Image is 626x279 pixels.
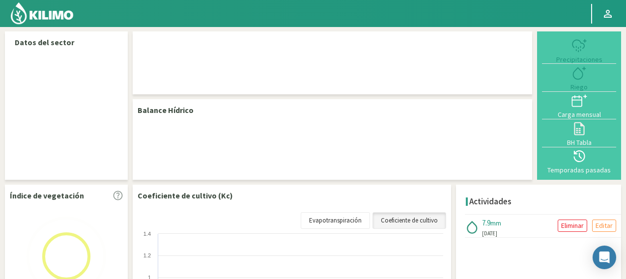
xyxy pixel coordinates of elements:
[561,220,584,231] p: Eliminar
[10,1,74,25] img: Kilimo
[301,212,370,229] a: Evapotranspiración
[545,167,613,173] div: Temporadas pasadas
[558,220,587,232] button: Eliminar
[143,252,151,258] text: 1.2
[482,229,497,238] span: [DATE]
[542,119,616,147] button: BH Tabla
[593,246,616,269] div: Open Intercom Messenger
[542,64,616,91] button: Riego
[143,231,151,237] text: 1.4
[545,84,613,90] div: Riego
[545,139,613,146] div: BH Tabla
[138,190,233,201] p: Coeficiente de cultivo (Kc)
[542,147,616,175] button: Temporadas pasadas
[545,111,613,118] div: Carga mensual
[482,218,490,227] span: 7.9
[469,197,512,206] h4: Actividades
[542,36,616,64] button: Precipitaciones
[490,219,501,227] span: mm
[10,190,84,201] p: Índice de vegetación
[372,212,446,229] a: Coeficiente de cultivo
[596,220,613,231] p: Editar
[542,92,616,119] button: Carga mensual
[138,104,194,116] p: Balance Hídrico
[15,36,118,48] p: Datos del sector
[592,220,616,232] button: Editar
[545,56,613,63] div: Precipitaciones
